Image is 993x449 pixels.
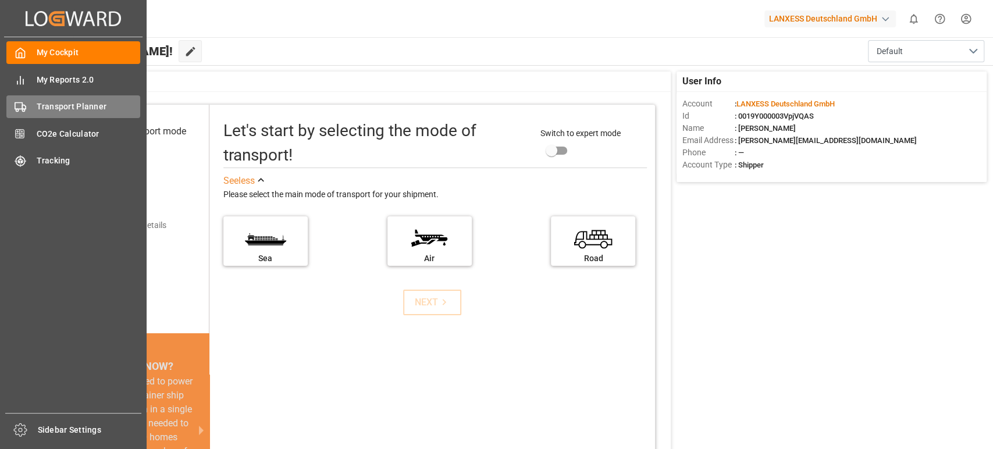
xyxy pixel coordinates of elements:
span: Account Type [682,159,735,171]
div: Please select the main mode of transport for your shipment. [223,188,647,202]
a: Transport Planner [6,95,140,118]
span: My Cockpit [37,47,141,59]
span: Switch to expert mode [540,129,621,138]
div: See less [223,174,255,188]
span: Email Address [682,134,735,147]
span: Account [682,98,735,110]
span: CO2e Calculator [37,128,141,140]
div: Air [393,252,466,265]
a: Tracking [6,149,140,172]
span: Default [877,45,903,58]
span: : [PERSON_NAME][EMAIL_ADDRESS][DOMAIN_NAME] [735,136,917,145]
span: User Info [682,74,721,88]
span: Name [682,122,735,134]
a: My Cockpit [6,41,140,64]
span: Id [682,110,735,122]
button: open menu [868,40,984,62]
span: My Reports 2.0 [37,74,141,86]
span: Tracking [37,155,141,167]
span: : Shipper [735,161,764,169]
a: My Reports 2.0 [6,68,140,91]
span: Sidebar Settings [38,424,142,436]
div: Road [557,252,629,265]
span: LANXESS Deutschland GmbH [736,99,835,108]
span: Phone [682,147,735,159]
div: Select transport mode [96,124,186,138]
div: Let's start by selecting the mode of transport! [223,119,529,168]
button: NEXT [403,290,461,315]
span: Transport Planner [37,101,141,113]
a: CO2e Calculator [6,122,140,145]
span: : 0019Y000003VpjVQAS [735,112,814,120]
span: : [735,99,835,108]
div: NEXT [415,295,450,309]
span: : — [735,148,744,157]
div: Sea [229,252,302,265]
span: : [PERSON_NAME] [735,124,796,133]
